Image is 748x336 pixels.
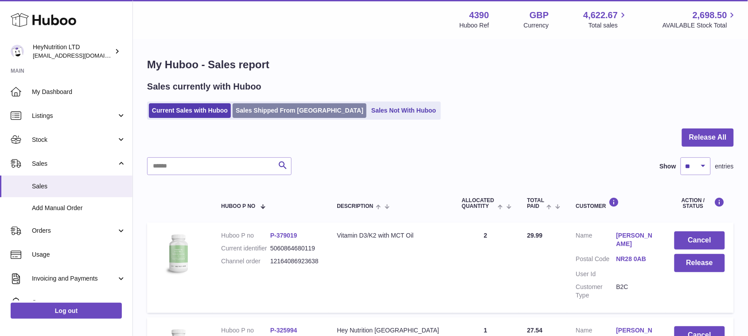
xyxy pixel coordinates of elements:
strong: 4390 [469,9,489,21]
div: HeyNutrition LTD [33,43,113,60]
dt: Current identifier [221,244,270,253]
span: Sales [32,160,117,168]
a: Sales Shipped From [GEOGRAPHIC_DATA] [233,103,366,118]
dt: Huboo P no [221,231,270,240]
span: 4,622.67 [584,9,618,21]
a: P-325994 [270,327,297,334]
div: Action / Status [674,197,725,209]
a: NR28 0AB [616,255,657,263]
div: Currency [524,21,549,30]
span: [EMAIL_ADDRESS][DOMAIN_NAME] [33,52,130,59]
div: Huboo Ref [460,21,489,30]
dt: User Id [576,270,616,278]
span: Orders [32,227,117,235]
span: ALLOCATED Quantity [462,198,495,209]
img: info@heynutrition.com [11,45,24,58]
span: Total sales [588,21,628,30]
label: Show [660,162,676,171]
dt: Customer Type [576,283,616,300]
span: My Dashboard [32,88,126,96]
div: Customer [576,197,657,209]
span: Cases [32,298,126,307]
span: Total paid [527,198,545,209]
span: 29.99 [527,232,543,239]
dd: 5060864680119 [270,244,319,253]
span: Huboo P no [221,203,255,209]
div: Vitamin D3/K2 with MCT Oil [337,231,444,240]
h2: Sales currently with Huboo [147,81,261,93]
span: Add Manual Order [32,204,126,212]
button: Release [674,254,725,272]
td: 2 [453,223,518,313]
div: Hey Nutrition [GEOGRAPHIC_DATA] [337,326,444,335]
span: Usage [32,250,126,259]
a: [PERSON_NAME] [616,231,657,248]
dt: Name [576,231,616,250]
a: P-379019 [270,232,297,239]
a: 4,622.67 Total sales [584,9,628,30]
strong: GBP [530,9,549,21]
a: Sales Not With Huboo [368,103,439,118]
span: Stock [32,136,117,144]
span: Invoicing and Payments [32,274,117,283]
button: Cancel [674,231,725,250]
button: Release All [682,129,734,147]
span: Sales [32,182,126,191]
a: Log out [11,303,122,319]
span: 27.54 [527,327,543,334]
h1: My Huboo - Sales report [147,58,734,72]
dd: B2C [616,283,657,300]
img: 43901725566257.jpg [156,231,200,276]
dd: 12164086923638 [270,257,319,266]
dt: Channel order [221,257,270,266]
a: Current Sales with Huboo [149,103,231,118]
span: AVAILABLE Stock Total [662,21,737,30]
span: entries [715,162,734,171]
span: Description [337,203,374,209]
span: 2,698.50 [693,9,727,21]
span: Listings [32,112,117,120]
dt: Huboo P no [221,326,270,335]
dt: Postal Code [576,255,616,266]
a: 2,698.50 AVAILABLE Stock Total [662,9,737,30]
